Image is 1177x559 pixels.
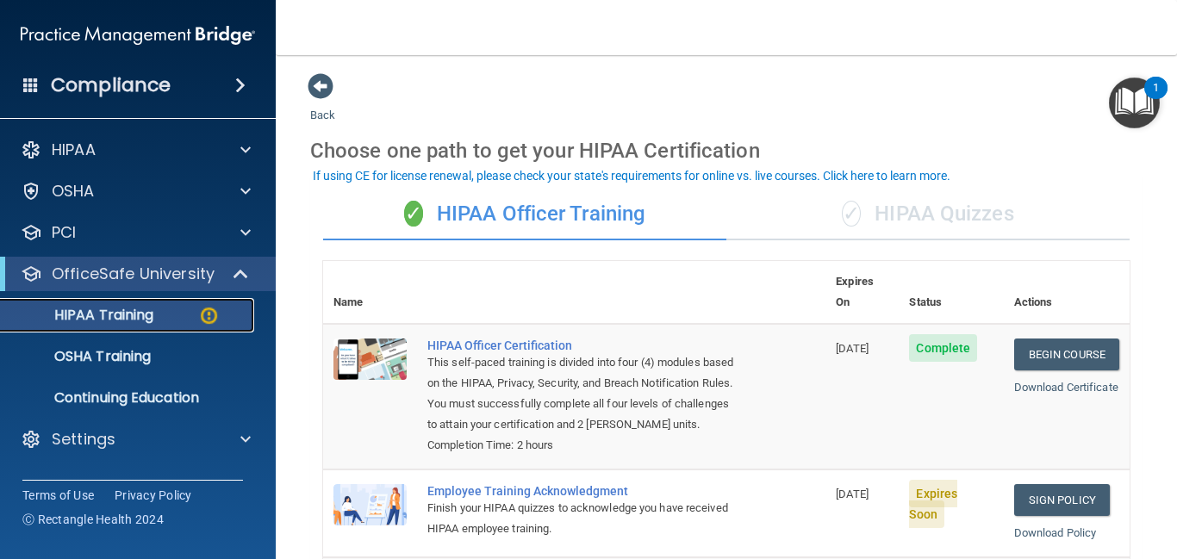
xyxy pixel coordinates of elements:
span: Expires Soon [909,480,957,528]
th: Actions [1004,261,1130,324]
a: Settings [21,429,251,450]
a: OSHA [21,181,251,202]
div: 1 [1153,88,1159,110]
p: Continuing Education [11,389,246,407]
div: HIPAA Officer Training [323,189,726,240]
span: Complete [909,334,977,362]
a: Privacy Policy [115,487,192,504]
th: Status [899,261,1003,324]
a: Sign Policy [1014,484,1110,516]
span: ✓ [404,201,423,227]
div: HIPAA Quizzes [726,189,1130,240]
p: OSHA Training [11,348,151,365]
div: This self-paced training is divided into four (4) modules based on the HIPAA, Privacy, Security, ... [427,352,739,435]
span: [DATE] [836,488,869,500]
p: HIPAA [52,140,96,160]
p: PCI [52,222,76,243]
th: Name [323,261,417,324]
div: Completion Time: 2 hours [427,435,739,456]
a: Download Policy [1014,526,1097,539]
div: Finish your HIPAA quizzes to acknowledge you have received HIPAA employee training. [427,498,739,539]
a: Download Certificate [1014,381,1118,394]
span: ✓ [842,201,861,227]
a: HIPAA [21,140,251,160]
p: OfficeSafe University [52,264,215,284]
img: PMB logo [21,18,255,53]
a: Terms of Use [22,487,94,504]
a: Back [310,88,335,121]
a: HIPAA Officer Certification [427,339,739,352]
p: OSHA [52,181,95,202]
p: Settings [52,429,115,450]
img: warning-circle.0cc9ac19.png [198,305,220,326]
p: HIPAA Training [11,307,153,324]
div: Employee Training Acknowledgment [427,484,739,498]
button: Open Resource Center, 1 new notification [1109,78,1160,128]
th: Expires On [825,261,899,324]
a: OfficeSafe University [21,264,250,284]
span: Ⓒ Rectangle Health 2024 [22,511,164,528]
div: If using CE for license renewal, please check your state's requirements for online vs. live cours... [313,170,950,182]
button: If using CE for license renewal, please check your state's requirements for online vs. live cours... [310,167,953,184]
span: [DATE] [836,342,869,355]
div: Choose one path to get your HIPAA Certification [310,126,1143,176]
h4: Compliance [51,73,171,97]
a: Begin Course [1014,339,1119,370]
a: PCI [21,222,251,243]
